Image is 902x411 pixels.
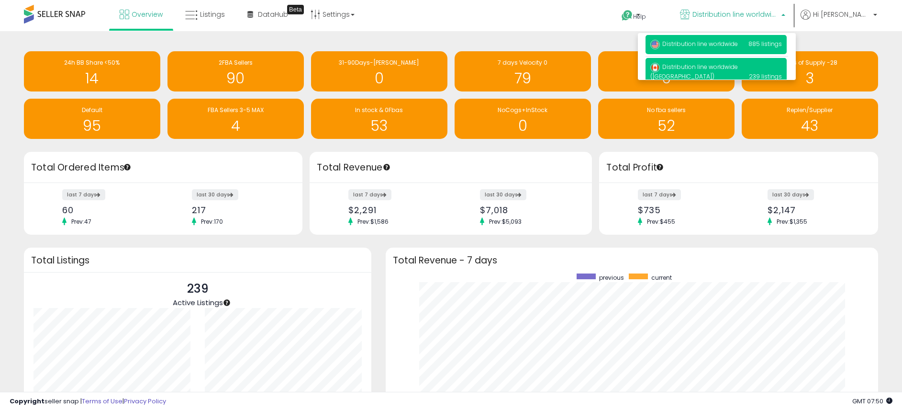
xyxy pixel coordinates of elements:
[10,397,166,406] div: seller snap | |
[393,257,871,264] h3: Total Revenue - 7 days
[480,189,526,200] label: last 30 days
[787,106,833,114] span: Replen/Supplier
[650,40,660,49] img: usa.png
[258,10,288,19] span: DataHub
[24,51,160,91] a: 24h BB Share <50% 14
[638,205,732,215] div: $735
[650,63,660,72] img: canada.png
[382,163,391,171] div: Tooltip anchor
[82,106,102,114] span: Default
[223,298,231,307] div: Tooltip anchor
[316,118,443,134] h1: 53
[287,5,304,14] div: Tooltip anchor
[768,189,814,200] label: last 30 days
[650,40,738,48] span: Distribution line worldwide
[82,397,122,406] a: Terms of Use
[633,12,646,21] span: Help
[24,99,160,139] a: Default 95
[31,257,364,264] h3: Total Listings
[455,99,591,139] a: NoCogs+InStock 0
[124,397,166,406] a: Privacy Policy
[768,205,861,215] div: $2,147
[480,205,575,215] div: $7,018
[459,118,586,134] h1: 0
[603,70,730,86] h1: 6
[598,99,735,139] a: No fba sellers 52
[651,274,672,282] span: current
[167,99,304,139] a: FBA Sellers 3-5 MAX 4
[638,189,681,200] label: last 7 days
[642,217,680,226] span: Prev: $455
[10,397,45,406] strong: Copyright
[167,51,304,91] a: 2FBA Sellers 90
[692,10,779,19] span: Distribution line worldwide ([GEOGRAPHIC_DATA])
[64,58,120,67] span: 24h BB Share <50%
[348,189,391,200] label: last 7 days
[742,99,878,139] a: Replen/Supplier 43
[29,70,156,86] h1: 14
[62,189,105,200] label: last 7 days
[459,70,586,86] h1: 79
[123,163,132,171] div: Tooltip anchor
[208,106,264,114] span: FBA Sellers 3-5 MAX
[650,63,738,80] span: Distribution line worldwide ([GEOGRAPHIC_DATA])
[311,99,447,139] a: In stock & 0Fbas 53
[339,58,419,67] span: 31-90Days-[PERSON_NAME]
[782,58,837,67] span: Days of Supply -28
[498,58,547,67] span: 7 days Velocity 0
[173,280,223,298] p: 239
[172,70,299,86] h1: 90
[67,217,96,226] span: Prev: 47
[31,161,295,174] h3: Total Ordered Items
[746,118,873,134] h1: 43
[29,118,156,134] h1: 95
[455,51,591,91] a: 7 days Velocity 0 79
[62,205,156,215] div: 60
[599,274,624,282] span: previous
[614,2,665,31] a: Help
[200,10,225,19] span: Listings
[348,205,444,215] div: $2,291
[498,106,547,114] span: NoCogs+InStock
[647,106,686,114] span: No fba sellers
[748,40,782,48] span: 885 listings
[852,397,892,406] span: 2025-09-9 07:50 GMT
[484,217,526,226] span: Prev: $5,093
[192,205,286,215] div: 217
[132,10,163,19] span: Overview
[603,118,730,134] h1: 52
[772,217,812,226] span: Prev: $1,355
[746,70,873,86] h1: 3
[621,10,633,22] i: Get Help
[355,106,403,114] span: In stock & 0Fbas
[813,10,870,19] span: Hi [PERSON_NAME]
[172,118,299,134] h1: 4
[749,72,782,80] span: 239 listings
[353,217,393,226] span: Prev: $1,586
[606,161,870,174] h3: Total Profit
[317,161,585,174] h3: Total Revenue
[173,297,223,308] span: Active Listings
[801,10,877,31] a: Hi [PERSON_NAME]
[316,70,443,86] h1: 0
[598,51,735,91] a: [PERSON_NAME] MIn 6
[219,58,253,67] span: 2FBA Sellers
[656,163,664,171] div: Tooltip anchor
[311,51,447,91] a: 31-90Days-[PERSON_NAME] 0
[196,217,228,226] span: Prev: 170
[742,51,878,91] a: Days of Supply -28 3
[192,189,238,200] label: last 30 days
